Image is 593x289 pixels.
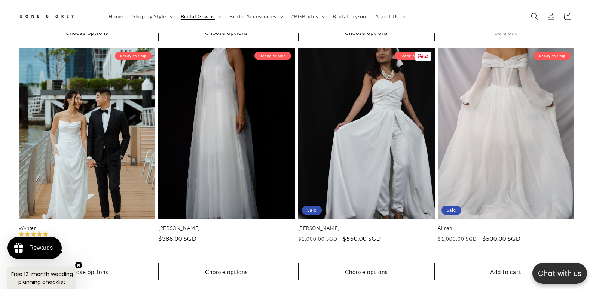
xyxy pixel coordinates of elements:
span: Bridal Try-on [333,13,366,20]
button: Choose options [19,263,155,280]
span: Home [108,13,123,20]
a: Alinah [438,225,574,231]
span: Bridal Gowns [181,13,215,20]
button: Choose options [298,263,435,280]
a: [PERSON_NAME] [298,225,435,231]
span: #BGBrides [291,13,318,20]
a: Wynter [19,225,155,231]
summary: Bridal Accessories [225,9,287,24]
img: Bone and Grey Bridal [19,10,75,23]
span: Free 12-month wedding planning checklist [11,270,73,286]
summary: Bridal Gowns [176,9,225,24]
div: Rewards [29,245,53,251]
p: Chat with us [532,268,587,279]
a: Home [104,9,128,24]
a: Bridal Try-on [328,9,371,24]
button: Close teaser [75,261,82,269]
span: Bridal Accessories [229,13,276,20]
summary: #BGBrides [287,9,328,24]
button: Add to cart [438,263,574,280]
summary: Search [526,8,543,25]
a: [PERSON_NAME] [158,225,295,231]
summary: Shop by Style [128,9,176,24]
a: Bone and Grey Bridal [16,7,97,25]
summary: About Us [371,9,409,24]
button: Choose options [158,263,295,280]
button: Open chatbox [532,263,587,284]
span: Shop by Style [132,13,166,20]
div: Free 12-month wedding planning checklistClose teaser [7,267,76,289]
span: About Us [375,13,399,20]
